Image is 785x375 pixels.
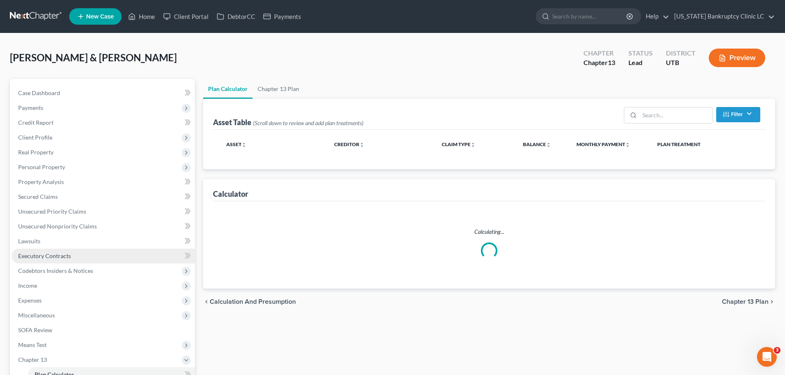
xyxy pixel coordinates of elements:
span: Means Test [18,341,47,348]
a: Creditorunfold_more [334,141,364,147]
span: [PERSON_NAME] & [PERSON_NAME] [10,51,177,63]
span: (Scroll down to review and add plan treatments) [253,119,363,126]
span: New Case [86,14,114,20]
span: Chapter 13 Plan [722,298,769,305]
a: Unsecured Nonpriority Claims [12,219,195,234]
span: Secured Claims [18,193,58,200]
span: Executory Contracts [18,252,71,259]
a: Claim Typeunfold_more [442,141,476,147]
span: SOFA Review [18,326,52,333]
a: Plan Calculator [203,79,253,99]
a: Client Portal [159,9,213,24]
span: 13 [608,58,615,66]
div: Chapter [583,58,615,68]
div: Asset Table [213,117,363,127]
div: Lead [628,58,653,68]
span: Property Analysis [18,178,64,185]
a: DebtorCC [213,9,259,24]
button: Filter [716,107,760,122]
span: Codebtors Insiders & Notices [18,267,93,274]
a: Chapter 13 Plan [253,79,304,99]
a: Case Dashboard [12,86,195,100]
a: Help [642,9,669,24]
span: Credit Report [18,119,54,126]
span: Expenses [18,297,42,304]
a: Assetunfold_more [226,141,246,147]
span: Case Dashboard [18,89,60,96]
i: chevron_left [203,298,210,305]
a: Unsecured Priority Claims [12,204,195,219]
span: Income [18,282,37,289]
div: Chapter [583,49,615,58]
a: [US_STATE] Bankruptcy Clinic LC [670,9,775,24]
span: 3 [774,347,780,354]
button: Preview [709,49,765,67]
a: Property Analysis [12,175,195,189]
a: SOFA Review [12,323,195,338]
a: Executory Contracts [12,249,195,263]
button: chevron_left Calculation and Presumption [203,298,296,305]
span: Personal Property [18,163,65,170]
i: unfold_more [471,142,476,147]
span: Client Profile [18,134,52,141]
i: unfold_more [546,142,551,147]
a: Secured Claims [12,189,195,204]
input: Search... [640,107,712,123]
button: Chapter 13 Plan chevron_right [722,298,775,305]
span: Miscellaneous [18,312,55,319]
a: Payments [259,9,305,24]
i: chevron_right [769,298,775,305]
a: Home [124,9,159,24]
div: District [666,49,696,58]
a: Monthly Paymentunfold_more [576,141,630,147]
a: Balanceunfold_more [523,141,551,147]
span: Unsecured Nonpriority Claims [18,223,97,230]
a: Credit Report [12,115,195,130]
i: unfold_more [625,142,630,147]
div: Calculator [213,189,248,199]
span: Chapter 13 [18,356,47,363]
p: Calculating... [220,228,759,236]
span: Calculation and Presumption [210,298,296,305]
span: Real Property [18,149,54,156]
span: Unsecured Priority Claims [18,208,86,215]
span: Lawsuits [18,238,40,245]
a: Lawsuits [12,234,195,249]
span: Payments [18,104,43,111]
input: Search by name... [552,9,628,24]
div: UTB [666,58,696,68]
iframe: Intercom live chat [757,347,777,367]
i: unfold_more [241,142,246,147]
th: Plan Treatment [651,136,759,153]
i: unfold_more [359,142,364,147]
div: Status [628,49,653,58]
